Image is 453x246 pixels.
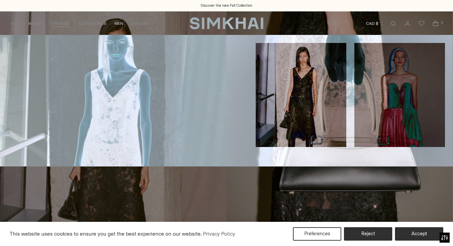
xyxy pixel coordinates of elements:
a: Open cart modal [429,17,442,30]
a: NEW [11,16,20,31]
button: Preferences [293,227,341,241]
button: Reject [344,227,392,241]
span: This website uses cookies to ensure you get the best experience on our website. [10,231,202,237]
a: Discover the new Fall Collection [201,3,252,8]
button: Accept [395,227,443,241]
a: ACCESSORIES [78,16,106,31]
a: Wishlist [415,17,428,30]
a: WOMEN [28,16,44,31]
button: CAD $ [366,16,384,31]
a: SIMKHAI [190,17,263,30]
a: EXPLORE [131,16,149,31]
span: 1 [439,20,445,26]
a: Go to the account page [401,17,414,30]
a: Open search modal [387,17,400,30]
a: DRESSES [52,16,70,31]
a: Privacy Policy (opens in a new tab) [202,229,236,239]
a: MEN [114,16,123,31]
